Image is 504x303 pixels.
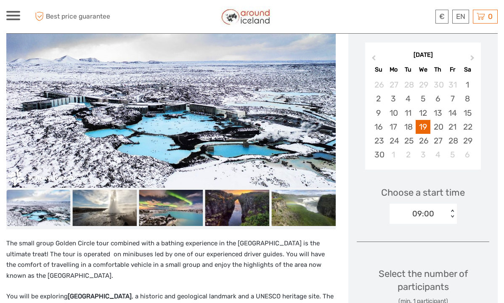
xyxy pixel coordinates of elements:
div: Choose Wednesday, November 5th, 2025 [416,92,430,106]
div: Tu [401,64,416,75]
img: 76eb495e1aed4192a316e241461509b3_slider_thumbnail.jpeg [271,190,336,226]
div: Choose Friday, November 14th, 2025 [445,106,460,120]
div: Sa [460,64,475,75]
div: Choose Sunday, November 30th, 2025 [371,148,386,162]
div: Choose Sunday, October 26th, 2025 [371,78,386,92]
span: Choose a start time [381,186,465,199]
div: Choose Friday, November 28th, 2025 [445,134,460,148]
div: Choose Saturday, November 15th, 2025 [460,106,475,120]
div: Choose Sunday, November 23rd, 2025 [371,134,386,148]
div: Fr [445,64,460,75]
div: Choose Thursday, November 13th, 2025 [430,106,445,120]
div: 09:00 [412,208,434,219]
div: Choose Saturday, November 8th, 2025 [460,92,475,106]
div: Choose Monday, October 27th, 2025 [386,78,401,92]
div: [DATE] [365,51,481,60]
div: Mo [386,64,401,75]
div: Choose Wednesday, November 12th, 2025 [416,106,430,120]
div: Choose Tuesday, October 28th, 2025 [401,78,416,92]
button: Next Month [467,53,480,66]
div: Choose Sunday, November 9th, 2025 [371,106,386,120]
div: < > [448,210,456,218]
span: € [439,12,445,21]
div: Choose Wednesday, October 29th, 2025 [416,78,430,92]
div: month 2025-11 [368,78,478,162]
button: Previous Month [366,53,379,66]
div: Th [430,64,445,75]
div: Choose Saturday, November 29th, 2025 [460,134,475,148]
div: Choose Friday, December 5th, 2025 [445,148,460,162]
div: Choose Friday, October 31st, 2025 [445,78,460,92]
div: Choose Wednesday, November 26th, 2025 [416,134,430,148]
p: We're away right now. Please check back later! [12,15,95,21]
div: Choose Thursday, November 20th, 2025 [430,120,445,134]
img: Around Iceland [220,6,271,27]
div: Choose Monday, November 3rd, 2025 [386,92,401,106]
div: Choose Tuesday, November 25th, 2025 [401,134,416,148]
div: Choose Tuesday, November 4th, 2025 [401,92,416,106]
div: Choose Tuesday, November 18th, 2025 [401,120,416,134]
div: Su [371,64,386,75]
img: 5d15484774a24c969ea176960bff7f4c_slider_thumbnail.jpeg [6,190,71,226]
div: Choose Tuesday, December 2nd, 2025 [401,148,416,162]
div: Choose Sunday, November 2nd, 2025 [371,92,386,106]
div: Choose Saturday, November 1st, 2025 [460,78,475,92]
div: Choose Monday, November 17th, 2025 [386,120,401,134]
div: Choose Saturday, November 22nd, 2025 [460,120,475,134]
img: 6e04dd7c0e4d4fc499d456a8b0d64eb9_slider_thumbnail.jpeg [73,190,137,226]
div: Choose Saturday, December 6th, 2025 [460,148,475,162]
div: Choose Monday, November 10th, 2025 [386,106,401,120]
div: Choose Thursday, December 4th, 2025 [430,148,445,162]
div: Choose Thursday, October 30th, 2025 [430,78,445,92]
div: Choose Monday, November 24th, 2025 [386,134,401,148]
strong: [GEOGRAPHIC_DATA] [68,292,132,300]
span: 0 [487,12,494,21]
img: 78f1bb707dad47c09db76e797c3c6590_slider_thumbnail.jpeg [139,190,203,226]
button: Open LiveChat chat widget [97,13,107,23]
span: Best price guarantee [33,10,129,24]
p: The small group Golden Circle tour combined with a bathing experience in the [GEOGRAPHIC_DATA] is... [6,238,336,281]
div: Choose Wednesday, November 19th, 2025 [416,120,430,134]
div: Choose Monday, December 1st, 2025 [386,148,401,162]
div: Choose Thursday, November 6th, 2025 [430,92,445,106]
div: Choose Thursday, November 27th, 2025 [430,134,445,148]
img: cab6d99a5bd74912b036808e1cb13ef3_slider_thumbnail.jpeg [205,190,270,226]
img: 5d15484774a24c969ea176960bff7f4c_main_slider.jpeg [6,3,335,188]
div: Choose Friday, November 7th, 2025 [445,92,460,106]
div: EN [452,10,469,24]
div: Choose Friday, November 21st, 2025 [445,120,460,134]
div: We [416,64,430,75]
div: Choose Wednesday, December 3rd, 2025 [416,148,430,162]
div: Choose Sunday, November 16th, 2025 [371,120,386,134]
div: Choose Tuesday, November 11th, 2025 [401,106,416,120]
